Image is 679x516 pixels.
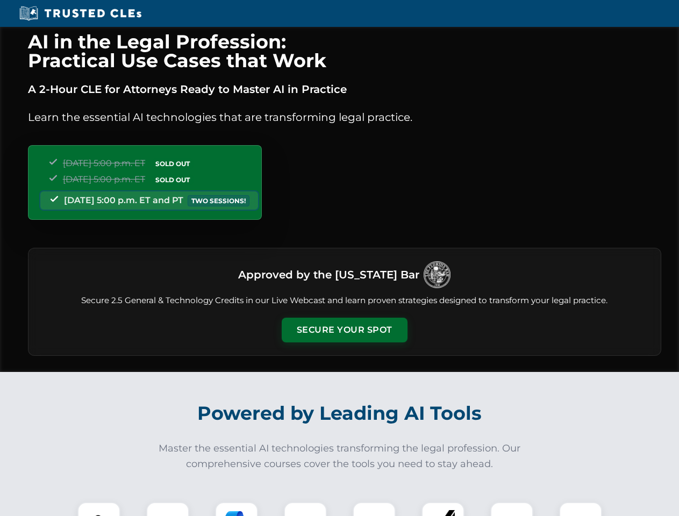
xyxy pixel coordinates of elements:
button: Secure Your Spot [282,318,408,342]
h1: AI in the Legal Profession: Practical Use Cases that Work [28,32,661,70]
p: Master the essential AI technologies transforming the legal profession. Our comprehensive courses... [152,441,528,472]
img: Logo [424,261,451,288]
p: Secure 2.5 General & Technology Credits in our Live Webcast and learn proven strategies designed ... [41,295,648,307]
span: SOLD OUT [152,174,194,185]
p: A 2-Hour CLE for Attorneys Ready to Master AI in Practice [28,81,661,98]
p: Learn the essential AI technologies that are transforming legal practice. [28,109,661,126]
span: [DATE] 5:00 p.m. ET [63,158,145,168]
span: SOLD OUT [152,158,194,169]
span: [DATE] 5:00 p.m. ET [63,174,145,184]
h2: Powered by Leading AI Tools [42,395,638,432]
img: Trusted CLEs [16,5,145,21]
h3: Approved by the [US_STATE] Bar [238,265,419,284]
